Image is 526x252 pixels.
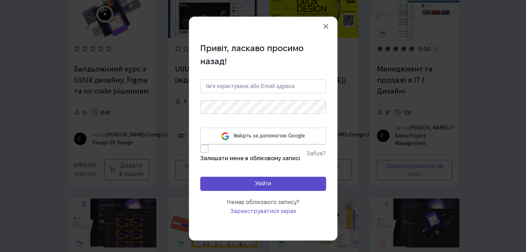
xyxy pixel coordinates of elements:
div: Немає облікового запису? [200,198,326,216]
div: Привіт, ласкаво просимо назад! [200,42,326,68]
input: Ім'я користувача або Email адреса [200,79,326,93]
label: Залишати мене в обліковому записі [200,154,300,163]
a: Зареєструватися зараз [230,207,296,215]
a: Увійдіть за допомогою Google [200,128,326,145]
a: Забув? [306,149,326,158]
button: Увійти [200,177,326,191]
